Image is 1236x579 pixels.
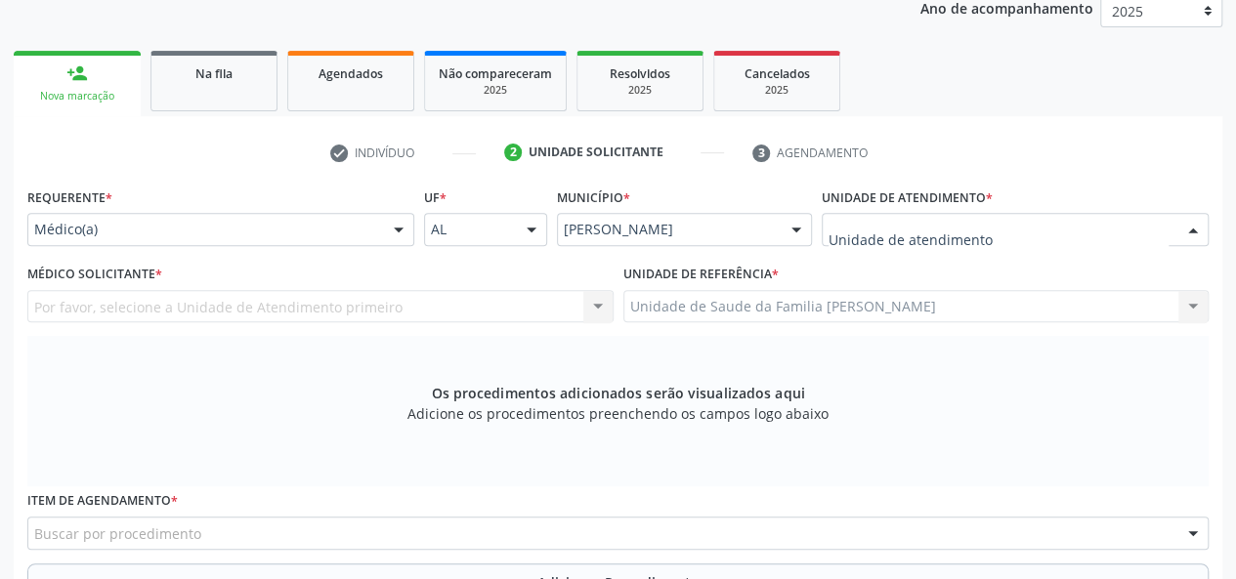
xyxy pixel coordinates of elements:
div: 2025 [728,83,826,98]
label: Requerente [27,183,112,213]
span: Agendados [319,65,383,82]
div: person_add [66,62,88,84]
div: 2 [504,144,522,161]
span: Adicione os procedimentos preenchendo os campos logo abaixo [407,403,829,424]
span: AL [431,220,506,239]
label: Unidade de atendimento [822,183,993,213]
div: 2025 [591,83,689,98]
div: Unidade solicitante [529,144,663,161]
span: Os procedimentos adicionados serão visualizados aqui [431,383,804,403]
div: Nova marcação [27,89,127,103]
span: [PERSON_NAME] [564,220,772,239]
span: Médico(a) [34,220,374,239]
label: UF [424,183,447,213]
label: Município [557,183,630,213]
span: Resolvidos [610,65,670,82]
span: Na fila [195,65,233,82]
label: Médico Solicitante [27,260,162,290]
span: Não compareceram [439,65,552,82]
span: Cancelados [745,65,810,82]
input: Unidade de atendimento [829,220,1169,259]
span: Buscar por procedimento [34,523,201,544]
label: Unidade de referência [623,260,779,290]
div: 2025 [439,83,552,98]
label: Item de agendamento [27,486,178,517]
